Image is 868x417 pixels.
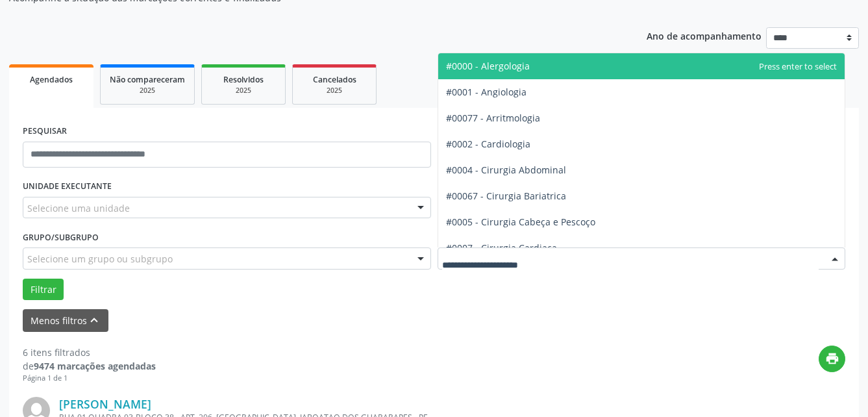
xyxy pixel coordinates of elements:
[446,112,540,124] span: #00077 - Arritmologia
[446,216,595,228] span: #0005 - Cirurgia Cabeça e Pescoço
[27,201,130,215] span: Selecione uma unidade
[446,164,566,176] span: #0004 - Cirurgia Abdominal
[23,279,64,301] button: Filtrar
[313,74,356,85] span: Cancelados
[34,360,156,372] strong: 9474 marcações agendadas
[110,74,185,85] span: Não compareceram
[446,86,527,98] span: #0001 - Angiologia
[110,86,185,95] div: 2025
[446,138,530,150] span: #0002 - Cardiologia
[23,177,112,197] label: UNIDADE EXECUTANTE
[23,359,156,373] div: de
[59,397,151,411] a: [PERSON_NAME]
[446,242,557,254] span: #0007 - Cirurgia Cardiaca
[223,74,264,85] span: Resolvidos
[23,227,99,247] label: Grupo/Subgrupo
[30,74,73,85] span: Agendados
[23,309,108,332] button: Menos filtroskeyboard_arrow_up
[211,86,276,95] div: 2025
[23,346,156,359] div: 6 itens filtrados
[647,27,762,44] p: Ano de acompanhamento
[819,346,845,372] button: print
[87,313,101,327] i: keyboard_arrow_up
[825,351,839,366] i: print
[446,60,530,72] span: #0000 - Alergologia
[27,252,173,266] span: Selecione um grupo ou subgrupo
[302,86,367,95] div: 2025
[446,190,566,202] span: #00067 - Cirurgia Bariatrica
[23,373,156,384] div: Página 1 de 1
[23,121,67,142] label: PESQUISAR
